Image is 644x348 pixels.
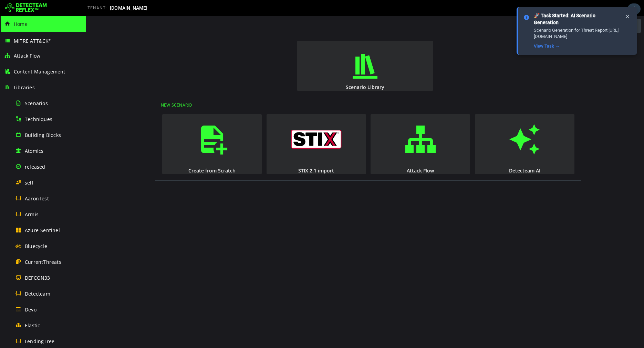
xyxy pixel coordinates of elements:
span: TENANT: [87,6,107,10]
span: Bluecycle [25,243,47,249]
span: CurrentThreats [25,259,61,265]
span: DEFCON33 [25,275,50,281]
button: STIX 2.1 import [180,98,280,158]
span: Azure-Sentinel [25,227,60,233]
legend: New Scenario [72,86,108,92]
span: Attack Flow [14,52,40,59]
img: Detecteam logo [5,2,47,13]
button: Attack Flow [284,98,384,158]
div: Scenario Library [210,68,348,74]
span: released [25,163,45,170]
button: Create from Scratch [76,98,176,158]
div: Create from Scratch [75,151,176,158]
sup: ® [49,38,51,41]
span: Detecteam [25,290,50,297]
span: self [25,179,33,186]
a: View Task → [534,43,560,49]
span: Scenarios [25,100,48,107]
span: Devo [25,306,37,313]
span: Content Management [14,68,65,75]
span: Building Blocks [25,132,61,138]
div: Task Notifications [627,3,641,14]
button: Detecteam AI [389,98,488,158]
span: Elastic [25,322,40,329]
span: Atomics [25,148,43,154]
span: LendingTree [25,338,54,345]
span: MITRE ATT&CK [14,38,51,44]
span: [DOMAIN_NAME] [110,5,148,11]
img: logo_stix.svg [205,114,256,133]
span: AaronTest [25,195,49,202]
div: Starting AI to create TTPs [473,3,555,18]
div: 🚀 Task Started: AI Scenario Generation [534,12,619,26]
div: Scenario Generation for Threat Report [URL][DOMAIN_NAME] [534,27,619,40]
span: Home [14,21,28,27]
div: Detecteam AI [388,151,489,158]
span: Armis [25,211,39,218]
div: STIX 2.1 import [180,151,281,158]
div: Attack Flow [284,151,385,158]
span: Libraries [14,84,35,91]
span: Techniques [25,116,52,122]
button: Scenario Library [211,25,347,75]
